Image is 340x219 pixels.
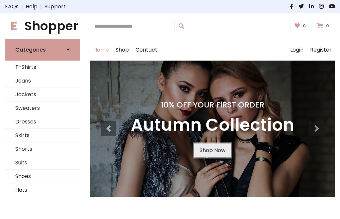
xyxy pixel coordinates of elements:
[44,3,66,11] a: Support
[5,170,80,183] a: Shoes
[5,88,80,102] a: Jackets
[287,39,307,61] a: Login
[5,129,80,142] a: Skirts
[26,3,38,11] a: Help
[301,23,307,29] span: 0
[290,20,312,32] a: 0
[5,74,80,88] a: Jeans
[112,39,132,61] a: Shop
[5,19,80,34] h1: Shopper
[5,183,80,197] a: Hats
[5,156,80,170] a: Suits
[5,142,80,156] a: Shorts
[324,23,331,29] span: 0
[5,61,80,74] a: T-Shirts
[313,20,335,32] a: 0
[5,39,80,61] a: Categories
[90,39,112,61] a: Home
[132,39,161,61] a: Contact
[38,3,44,11] span: |
[5,102,80,115] a: Sweaters
[131,115,294,135] h3: Autumn Collection
[5,3,19,11] a: FAQs
[5,115,80,129] a: Dresses
[194,143,231,157] a: Shop Now
[307,39,335,61] a: Register
[5,19,80,34] a: EShopper
[15,47,46,53] h6: Categories
[131,100,294,109] h4: 10% Off Your First Order
[19,3,26,11] span: |
[5,17,23,35] span: E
